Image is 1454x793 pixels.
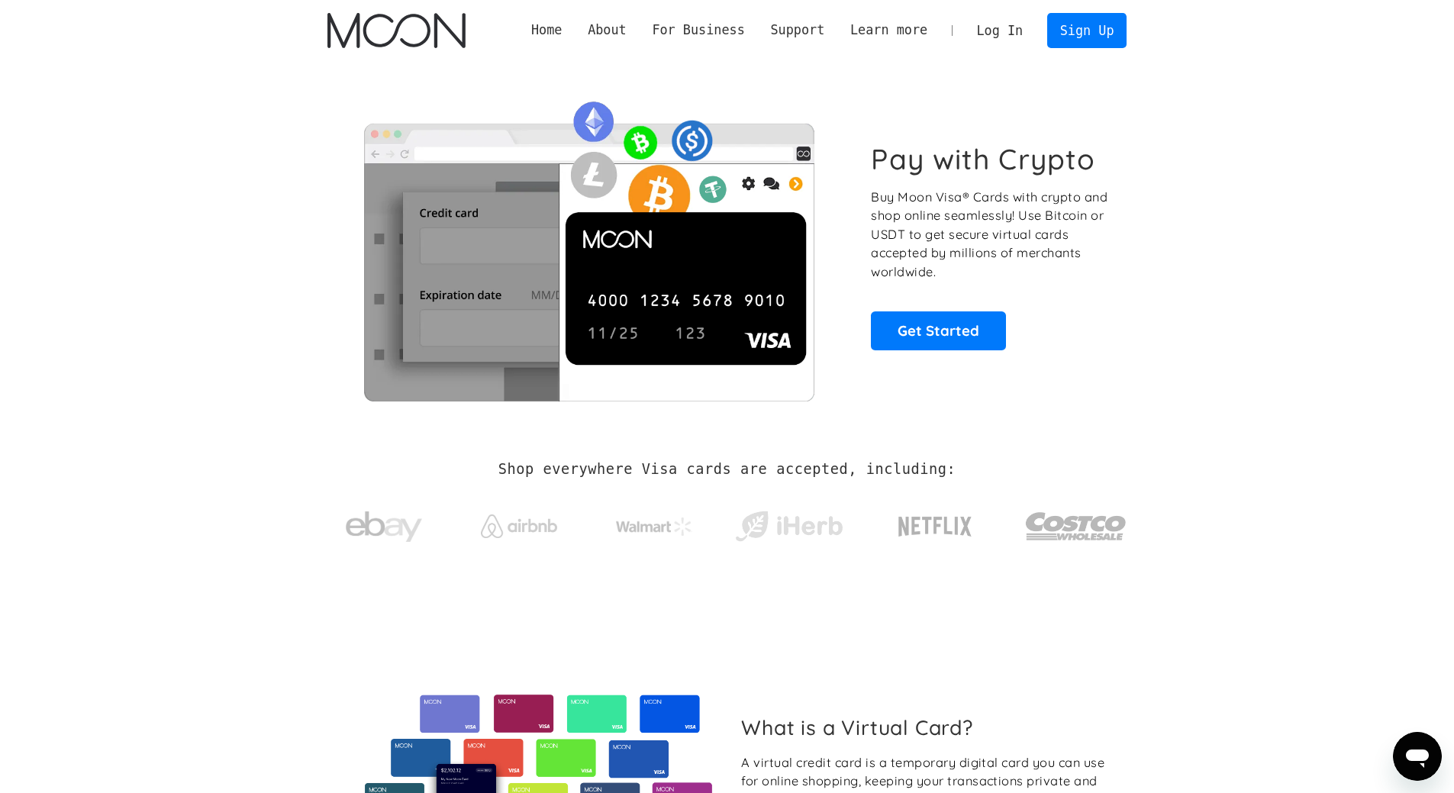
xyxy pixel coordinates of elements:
h1: Pay with Crypto [871,142,1095,176]
div: For Business [652,21,744,40]
a: ebay [327,488,441,559]
div: For Business [640,21,758,40]
img: Airbnb [481,514,557,538]
img: ebay [346,503,422,551]
a: iHerb [732,492,846,554]
a: Netflix [867,492,1004,553]
div: About [575,21,639,40]
div: Support [758,21,837,40]
div: About [588,21,627,40]
a: Costco [1025,482,1127,563]
img: Walmart [616,517,692,536]
h2: Shop everywhere Visa cards are accepted, including: [498,461,956,478]
img: Moon Cards let you spend your crypto anywhere Visa is accepted. [327,91,850,401]
iframe: Button to launch messaging window [1393,732,1442,781]
div: Learn more [837,21,940,40]
a: Home [518,21,575,40]
a: Sign Up [1047,13,1127,47]
a: Walmart [597,502,711,543]
img: Costco [1025,498,1127,555]
div: Support [770,21,824,40]
a: Log In [964,14,1036,47]
a: Airbnb [462,499,575,546]
img: Moon Logo [327,13,466,48]
img: Netflix [897,508,973,546]
img: iHerb [732,507,846,546]
a: home [327,13,466,48]
div: Learn more [850,21,927,40]
p: Buy Moon Visa® Cards with crypto and shop online seamlessly! Use Bitcoin or USDT to get secure vi... [871,188,1110,282]
a: Get Started [871,311,1006,350]
h2: What is a Virtual Card? [741,715,1114,740]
